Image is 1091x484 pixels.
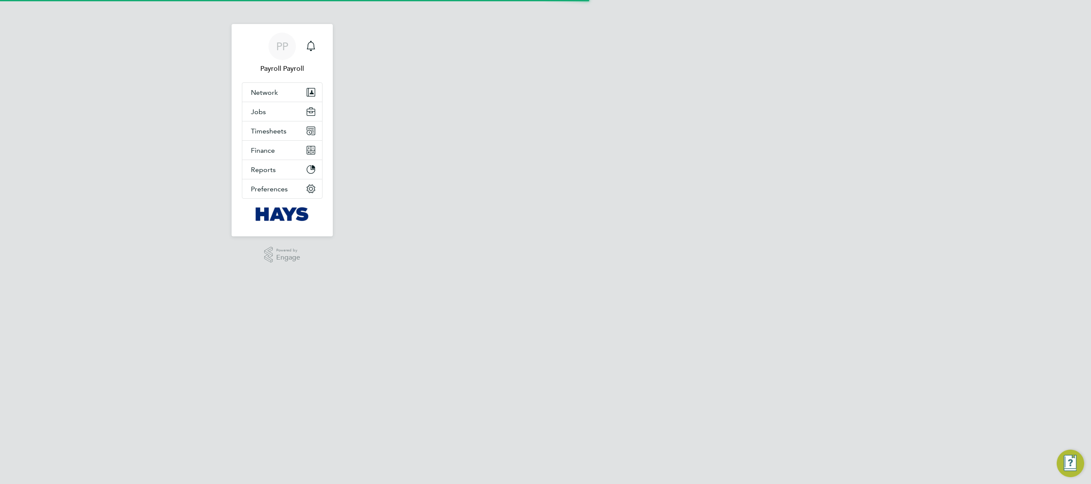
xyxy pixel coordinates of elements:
[242,33,322,74] a: PPPayroll Payroll
[242,83,322,102] button: Network
[251,166,276,174] span: Reports
[256,207,309,221] img: hays-logo-retina.png
[276,254,300,261] span: Engage
[242,64,322,74] span: Payroll Payroll
[242,179,322,198] button: Preferences
[251,185,288,193] span: Preferences
[1057,450,1084,477] button: Engage Resource Center
[264,247,301,263] a: Powered byEngage
[251,88,278,97] span: Network
[242,160,322,179] button: Reports
[251,127,286,135] span: Timesheets
[251,146,275,154] span: Finance
[251,108,266,116] span: Jobs
[242,102,322,121] button: Jobs
[232,24,333,236] nav: Main navigation
[242,141,322,160] button: Finance
[242,207,322,221] a: Go to home page
[242,121,322,140] button: Timesheets
[276,247,300,254] span: Powered by
[276,41,288,52] span: PP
